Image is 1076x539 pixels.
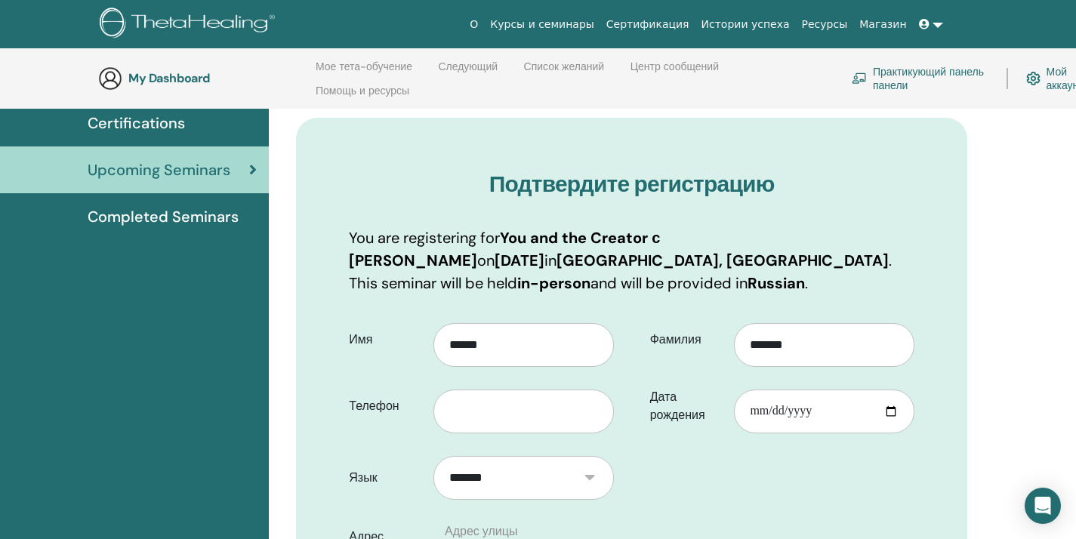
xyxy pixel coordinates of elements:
[556,251,889,270] b: [GEOGRAPHIC_DATA], [GEOGRAPHIC_DATA]
[600,11,695,38] a: Сертификация
[338,464,433,492] label: Язык
[88,205,239,228] span: Completed Seminars
[639,325,735,354] label: Фамилия
[796,11,854,38] a: Ресурсы
[316,60,412,85] a: Мое тета-обучение
[484,11,600,38] a: Курсы и семинары
[338,325,433,354] label: Имя
[88,159,230,181] span: Upcoming Seminars
[464,11,484,38] a: О
[853,11,912,38] a: Магазин
[1026,69,1041,89] img: cog.svg
[438,60,498,85] a: Следующий
[524,60,605,85] a: Список желаний
[630,60,719,85] a: Центр сообщений
[495,251,544,270] b: [DATE]
[98,66,122,91] img: generic-user-icon.jpg
[88,112,185,134] span: Certifications
[128,71,279,85] h3: My Dashboard
[349,226,914,294] p: You are registering for on in . This seminar will be held and will be provided in .
[349,228,660,270] b: You and the Creator с [PERSON_NAME]
[639,383,735,430] label: Дата рождения
[338,392,433,420] label: Телефон
[517,273,590,293] b: in-person
[695,11,796,38] a: Истории успеха
[1025,488,1061,524] div: Open Intercom Messenger
[100,8,280,42] img: logo.png
[748,273,805,293] b: Russian
[316,85,409,109] a: Помощь и ресурсы
[852,62,988,95] a: Практикующий панель панели
[852,72,867,84] img: chalkboard-teacher.svg
[349,171,914,198] h3: Подтвердите регистрацию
